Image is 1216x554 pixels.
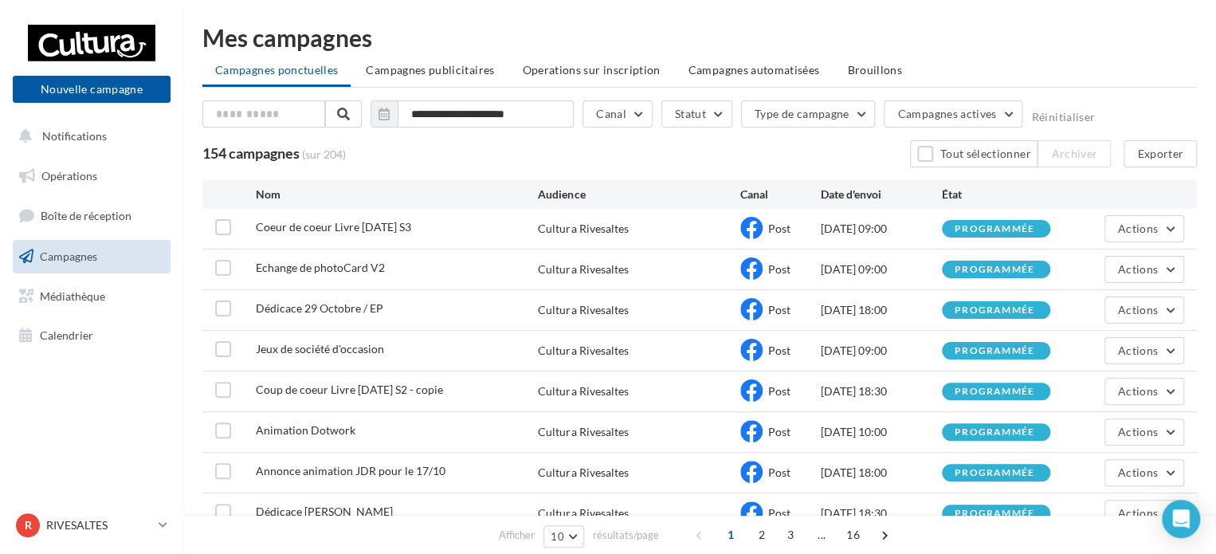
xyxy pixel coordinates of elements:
[40,328,93,342] span: Calendrier
[302,147,346,163] span: (sur 204)
[256,383,443,396] span: Coup de coeur Livre Halloween S2 - copie
[256,301,383,315] span: Dédicace 29 Octobre / EP
[13,76,171,103] button: Nouvelle campagne
[1118,425,1158,438] span: Actions
[897,107,996,120] span: Campagnes actives
[1118,262,1158,276] span: Actions
[499,528,535,543] span: Afficher
[718,522,743,548] span: 1
[538,302,628,318] div: Cultura Rivesaltes
[42,129,107,143] span: Notifications
[821,424,942,440] div: [DATE] 10:00
[740,187,821,202] div: Canal
[538,424,628,440] div: Cultura Rivesaltes
[749,522,775,548] span: 2
[1104,459,1184,486] button: Actions
[821,383,942,399] div: [DATE] 18:30
[10,159,174,193] a: Opérations
[688,63,820,77] span: Campagnes automatisées
[583,100,653,128] button: Canal
[538,343,628,359] div: Cultura Rivesaltes
[41,169,97,183] span: Opérations
[1118,344,1158,357] span: Actions
[256,464,445,477] span: Annonce animation JDR pour le 17/10
[1104,500,1184,527] button: Actions
[202,26,1197,49] div: Mes campagnes
[821,261,942,277] div: [DATE] 09:00
[741,100,876,128] button: Type de campagne
[1118,303,1158,316] span: Actions
[661,100,732,128] button: Statut
[202,144,300,162] span: 154 campagnes
[1038,140,1111,167] button: Archiver
[256,342,384,356] span: Jeux de société d'occasion
[10,280,174,313] a: Médiathèque
[10,120,167,153] button: Notifications
[1124,140,1197,167] button: Exporter
[10,240,174,273] a: Campagnes
[1031,111,1095,124] button: Réinitialiser
[538,383,628,399] div: Cultura Rivesaltes
[40,249,97,263] span: Campagnes
[1104,256,1184,283] button: Actions
[538,465,628,481] div: Cultura Rivesaltes
[10,319,174,352] a: Calendrier
[256,261,385,274] span: Echange de photoCard V2
[543,525,584,548] button: 10
[1118,222,1158,235] span: Actions
[256,220,411,234] span: Coeur de coeur Livre Halloween S3
[1104,297,1184,324] button: Actions
[821,465,942,481] div: [DATE] 18:00
[1162,500,1200,538] div: Open Intercom Messenger
[955,509,1034,519] div: programmée
[1118,466,1158,479] span: Actions
[1118,506,1158,520] span: Actions
[551,530,564,543] span: 10
[25,517,32,533] span: R
[821,343,942,359] div: [DATE] 09:00
[1118,384,1158,398] span: Actions
[1104,215,1184,242] button: Actions
[809,522,834,548] span: ...
[13,510,171,540] a: R RIVESALTES
[1104,378,1184,405] button: Actions
[821,505,942,521] div: [DATE] 18:30
[942,187,1063,202] div: État
[40,289,105,302] span: Médiathèque
[768,344,790,357] span: Post
[41,209,131,222] span: Boîte de réception
[955,265,1034,275] div: programmée
[955,427,1034,438] div: programmée
[538,505,628,521] div: Cultura Rivesaltes
[768,384,790,398] span: Post
[768,425,790,438] span: Post
[593,528,659,543] span: résultats/page
[778,522,803,548] span: 3
[821,302,942,318] div: [DATE] 18:00
[538,261,628,277] div: Cultura Rivesaltes
[1104,418,1184,446] button: Actions
[1104,337,1184,364] button: Actions
[768,262,790,276] span: Post
[768,222,790,235] span: Post
[821,187,942,202] div: Date d'envoi
[955,346,1034,356] div: programmée
[46,517,152,533] p: RIVESALTES
[955,468,1034,478] div: programmée
[366,63,494,77] span: Campagnes publicitaires
[955,387,1034,397] div: programmée
[884,100,1022,128] button: Campagnes actives
[955,305,1034,316] div: programmée
[10,198,174,233] a: Boîte de réception
[955,224,1034,234] div: programmée
[768,506,790,520] span: Post
[821,221,942,237] div: [DATE] 09:00
[256,187,539,202] div: Nom
[538,221,628,237] div: Cultura Rivesaltes
[768,303,790,316] span: Post
[840,522,866,548] span: 16
[768,466,790,479] span: Post
[522,63,660,77] span: Operations sur inscription
[256,423,355,437] span: Animation Dotwork
[910,140,1038,167] button: Tout sélectionner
